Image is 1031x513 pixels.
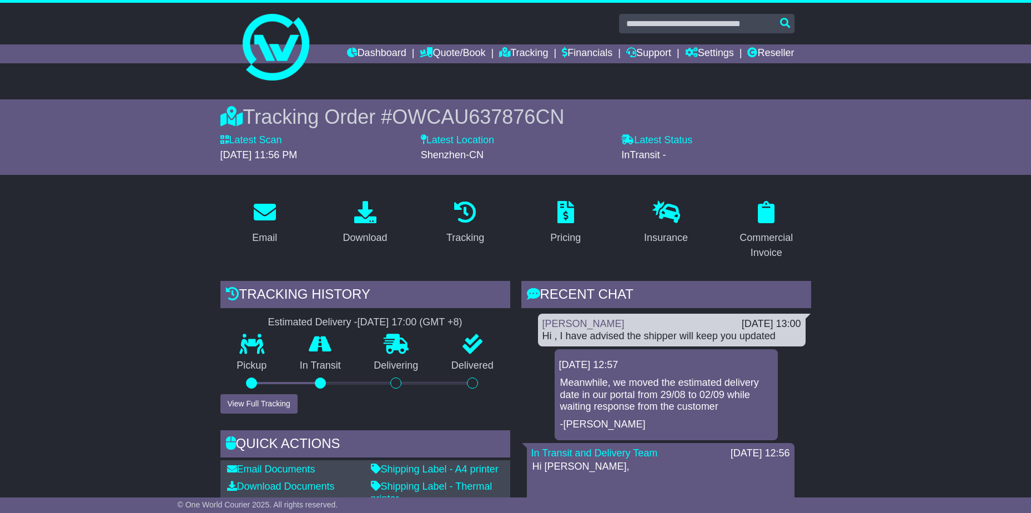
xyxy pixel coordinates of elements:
[435,360,510,372] p: Delivered
[227,481,335,492] a: Download Documents
[335,197,394,249] a: Download
[644,230,688,245] div: Insurance
[420,44,485,63] a: Quote/Book
[220,316,510,329] div: Estimated Delivery -
[531,447,658,459] a: In Transit and Delivery Team
[543,197,588,249] a: Pricing
[245,197,284,249] a: Email
[560,377,772,413] p: Meanwhile, we moved the estimated delivery date in our portal from 29/08 to 02/09 while waiting r...
[371,464,499,475] a: Shipping Label - A4 printer
[621,134,692,147] label: Latest Status
[747,44,794,63] a: Reseller
[220,134,282,147] label: Latest Scan
[729,230,804,260] div: Commercial Invoice
[560,419,772,431] p: -[PERSON_NAME]
[220,430,510,460] div: Quick Actions
[252,230,277,245] div: Email
[178,500,338,509] span: © One World Courier 2025. All rights reserved.
[371,481,492,504] a: Shipping Label - Thermal printer
[283,360,358,372] p: In Transit
[227,464,315,475] a: Email Documents
[621,149,666,160] span: InTransit -
[742,318,801,330] div: [DATE] 13:00
[532,461,789,473] p: Hi [PERSON_NAME],
[439,197,491,249] a: Tracking
[220,281,510,311] div: Tracking history
[542,318,625,329] a: [PERSON_NAME]
[499,44,548,63] a: Tracking
[731,447,790,460] div: [DATE] 12:56
[446,230,484,245] div: Tracking
[343,230,387,245] div: Download
[559,359,773,371] div: [DATE] 12:57
[637,197,695,249] a: Insurance
[358,360,435,372] p: Delivering
[542,330,801,343] div: Hi , I have advised the shipper will keep you updated
[220,149,298,160] span: [DATE] 11:56 PM
[220,360,284,372] p: Pickup
[358,316,462,329] div: [DATE] 17:00 (GMT +8)
[685,44,734,63] a: Settings
[392,105,564,128] span: OWCAU637876CN
[521,281,811,311] div: RECENT CHAT
[220,394,298,414] button: View Full Tracking
[220,105,811,129] div: Tracking Order #
[347,44,406,63] a: Dashboard
[626,44,671,63] a: Support
[550,230,581,245] div: Pricing
[421,134,494,147] label: Latest Location
[421,149,484,160] span: Shenzhen-CN
[722,197,811,264] a: Commercial Invoice
[562,44,612,63] a: Financials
